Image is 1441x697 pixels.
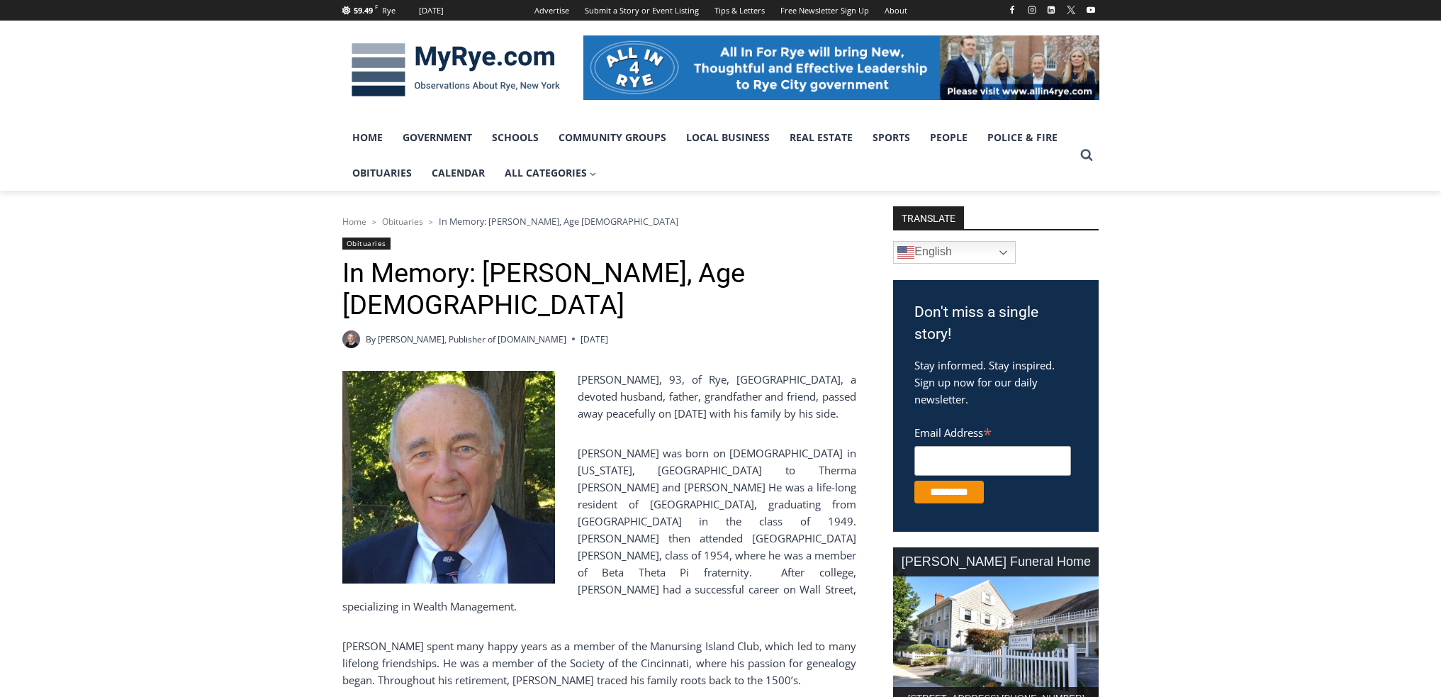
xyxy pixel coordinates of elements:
[914,357,1077,408] p: Stay informed. Stay inspired. Sign up now for our daily newsletter.
[382,4,396,17] div: Rye
[342,33,569,107] img: MyRye.com
[422,155,495,191] a: Calendar
[419,4,444,17] div: [DATE]
[342,238,391,250] a: Obituaries
[382,216,423,228] a: Obituaries
[378,333,566,345] a: [PERSON_NAME], Publisher of [DOMAIN_NAME]
[342,445,856,615] p: [PERSON_NAME] was born on [DEMOGRAPHIC_DATA] in [US_STATE], [GEOGRAPHIC_DATA] to Therma [PERSON_N...
[342,330,360,348] a: Author image
[366,333,376,346] span: By
[505,165,597,181] span: All Categories
[372,217,376,227] span: >
[897,244,914,261] img: en
[676,120,780,155] a: Local Business
[342,257,856,322] h1: In Memory: [PERSON_NAME], Age [DEMOGRAPHIC_DATA]
[342,371,856,422] p: [PERSON_NAME], 93, of Rye, [GEOGRAPHIC_DATA], a devoted husband, father, grandfather and friend, ...
[342,120,1074,191] nav: Primary Navigation
[893,547,1099,576] div: [PERSON_NAME] Funeral Home
[780,120,863,155] a: Real Estate
[342,155,422,191] a: Obituaries
[977,120,1067,155] a: Police & Fire
[893,241,1016,264] a: English
[375,3,378,11] span: F
[920,120,977,155] a: People
[342,371,555,584] img: Obituary - Richard Allen Hynson
[1024,1,1041,18] a: Instagram
[342,120,393,155] a: Home
[893,206,964,229] strong: TRANSLATE
[495,155,607,191] a: All Categories
[342,216,366,228] a: Home
[1062,1,1080,18] a: X
[581,333,608,346] time: [DATE]
[429,217,433,227] span: >
[342,214,856,228] nav: Breadcrumbs
[863,120,920,155] a: Sports
[1082,1,1099,18] a: YouTube
[914,418,1071,444] label: Email Address
[1043,1,1060,18] a: Linkedin
[1004,1,1021,18] a: Facebook
[914,301,1077,346] h3: Don't miss a single story!
[393,120,482,155] a: Government
[354,5,373,16] span: 59.49
[549,120,676,155] a: Community Groups
[583,35,1099,99] img: All in for Rye
[342,637,856,688] p: [PERSON_NAME] spent many happy years as a member of the Manursing Island Club, which led to many ...
[482,120,549,155] a: Schools
[439,215,678,228] span: In Memory: [PERSON_NAME], Age [DEMOGRAPHIC_DATA]
[1074,143,1099,168] button: View Search Form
